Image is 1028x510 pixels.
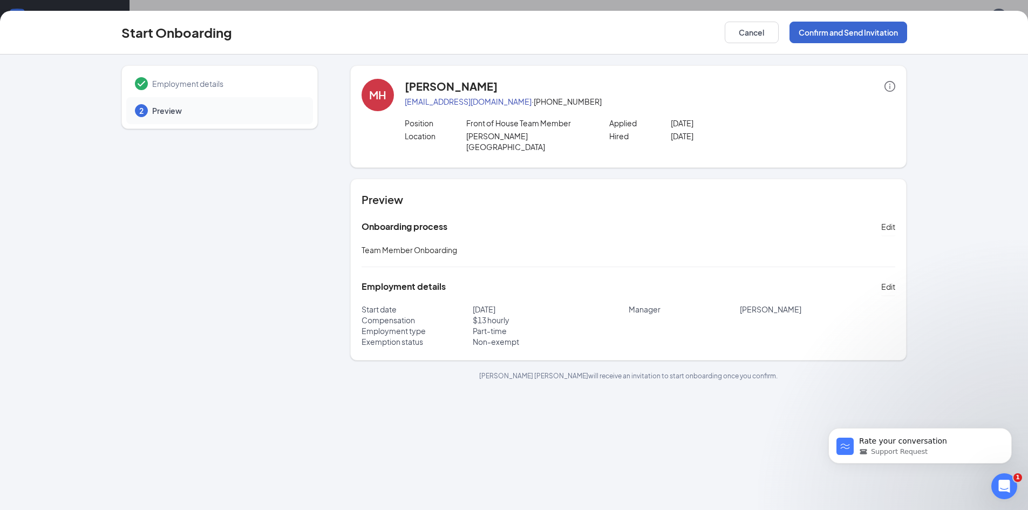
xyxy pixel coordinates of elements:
[362,221,447,233] h5: Onboarding process
[884,81,895,92] span: info-circle
[405,79,498,94] h4: [PERSON_NAME]
[881,221,895,232] span: Edit
[121,23,232,42] h3: Start Onboarding
[671,131,793,141] p: [DATE]
[881,281,895,292] span: Edit
[405,96,895,107] p: · [PHONE_NUMBER]
[991,473,1017,499] iframe: Intercom live chat
[473,315,629,325] p: $ 13 hourly
[466,118,589,128] p: Front of House Team Member
[740,304,896,315] p: [PERSON_NAME]
[362,192,895,207] h4: Preview
[350,371,907,380] p: [PERSON_NAME] [PERSON_NAME] will receive an invitation to start onboarding once you confirm.
[362,325,473,336] p: Employment type
[152,78,302,89] span: Employment details
[609,118,671,128] p: Applied
[609,131,671,141] p: Hired
[466,131,589,152] p: [PERSON_NAME][GEOGRAPHIC_DATA]
[473,325,629,336] p: Part-time
[405,118,466,128] p: Position
[1013,473,1022,482] span: 1
[881,218,895,235] button: Edit
[629,304,740,315] p: Manager
[812,405,1028,481] iframe: Intercom notifications message
[152,105,302,116] span: Preview
[405,131,466,141] p: Location
[671,118,793,128] p: [DATE]
[473,336,629,347] p: Non-exempt
[881,278,895,295] button: Edit
[405,97,532,106] a: [EMAIL_ADDRESS][DOMAIN_NAME]
[139,105,144,116] span: 2
[362,281,446,293] h5: Employment details
[473,304,629,315] p: [DATE]
[725,22,779,43] button: Cancel
[362,315,473,325] p: Compensation
[362,245,457,255] span: Team Member Onboarding
[789,22,907,43] button: Confirm and Send Invitation
[135,77,148,90] svg: Checkmark
[369,87,386,103] div: MH
[362,336,473,347] p: Exemption status
[362,304,473,315] p: Start date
